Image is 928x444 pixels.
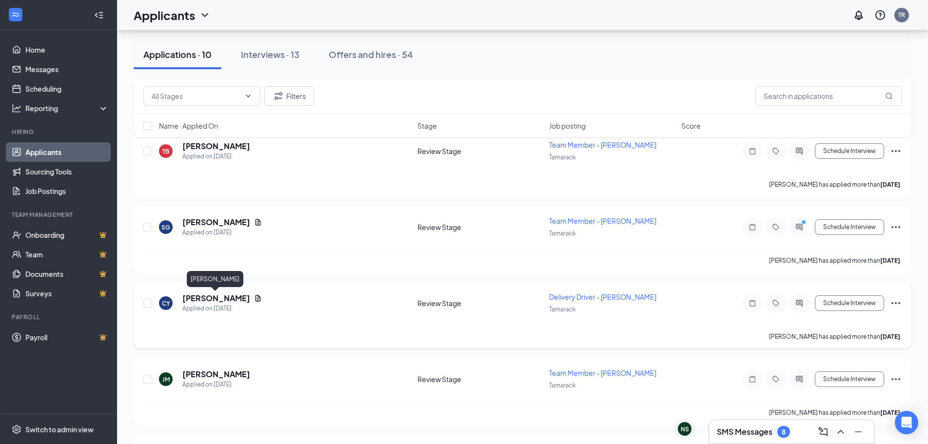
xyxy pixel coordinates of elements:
svg: ChevronDown [199,9,211,21]
span: Tamarack [549,154,576,161]
h3: SMS Messages [717,426,772,437]
svg: Ellipses [890,297,902,309]
div: Payroll [12,313,107,321]
button: Schedule Interview [815,295,884,311]
span: Tamarack [549,230,576,237]
div: Open Intercom Messenger [895,411,918,434]
a: Job Postings [25,181,109,201]
svg: Tag [770,299,782,307]
h5: [PERSON_NAME] [182,217,250,228]
button: ComposeMessage [815,424,831,440]
div: Applied on [DATE] [182,152,250,161]
svg: ActiveChat [793,223,805,231]
svg: ChevronUp [835,426,847,438]
div: Review Stage [417,222,544,232]
svg: Document [254,218,262,226]
input: All Stages [152,91,240,101]
a: Messages [25,59,109,79]
button: Schedule Interview [815,371,884,387]
a: PayrollCrown [25,328,109,347]
svg: Note [747,375,758,383]
div: TB [162,147,169,155]
div: Review Stage [417,146,544,156]
svg: ActiveChat [793,299,805,307]
div: Applied on [DATE] [182,380,250,389]
div: 8 [782,428,786,436]
h5: [PERSON_NAME] [182,293,250,304]
p: [PERSON_NAME] has applied more than . [769,180,902,189]
div: CY [162,299,170,308]
svg: Note [747,147,758,155]
svg: Document [254,294,262,302]
a: Home [25,40,109,59]
b: [DATE] [880,257,900,264]
a: DocumentsCrown [25,264,109,284]
div: Offers and hires · 54 [329,48,413,60]
h1: Applicants [134,7,195,23]
div: Review Stage [417,374,544,384]
svg: Ellipses [890,221,902,233]
h5: [PERSON_NAME] [182,369,250,380]
svg: Minimize [852,426,864,438]
div: Applications · 10 [143,48,212,60]
button: Schedule Interview [815,219,884,235]
svg: ActiveChat [793,147,805,155]
svg: Settings [12,425,21,434]
svg: ChevronDown [244,92,252,100]
a: SurveysCrown [25,284,109,303]
div: Applied on [DATE] [182,304,262,313]
svg: MagnifyingGlass [885,92,893,100]
div: TR [898,11,905,19]
p: [PERSON_NAME] has applied more than . [769,256,902,265]
div: JM [162,375,170,384]
div: NS [681,425,689,433]
svg: Ellipses [890,373,902,385]
svg: Tag [770,223,782,231]
svg: Tag [770,147,782,155]
div: Applied on [DATE] [182,228,262,237]
span: Score [681,121,701,131]
p: [PERSON_NAME] has applied more than . [769,332,902,341]
svg: Analysis [12,103,21,113]
div: Review Stage [417,298,544,308]
div: Reporting [25,103,109,113]
div: Team Management [12,211,107,219]
button: Schedule Interview [815,143,884,159]
input: Search in applications [755,86,902,106]
span: Team Member - [PERSON_NAME] [549,216,656,225]
svg: Filter [273,90,284,102]
div: Hiring [12,128,107,136]
button: ChevronUp [833,424,849,440]
svg: PrimaryDot [799,219,811,227]
button: Minimize [850,424,866,440]
svg: Note [747,223,758,231]
span: Tamarack [549,382,576,389]
a: Applicants [25,142,109,162]
span: Tamarack [549,306,576,313]
div: Switch to admin view [25,425,94,434]
svg: Tag [770,375,782,383]
a: Sourcing Tools [25,162,109,181]
a: Scheduling [25,79,109,98]
svg: Notifications [853,9,865,21]
svg: Note [747,299,758,307]
span: Job posting [549,121,586,131]
span: Team Member - [PERSON_NAME] [549,368,656,377]
button: Filter Filters [264,86,314,106]
svg: ActiveChat [793,375,805,383]
div: SG [161,223,170,232]
p: [PERSON_NAME] has applied more than . [769,408,902,417]
b: [DATE] [880,181,900,188]
svg: Ellipses [890,145,902,157]
span: Name · Applied On [159,121,218,131]
svg: QuestionInfo [874,9,886,21]
svg: ComposeMessage [817,426,829,438]
div: Interviews · 13 [241,48,299,60]
b: [DATE] [880,409,900,416]
a: OnboardingCrown [25,225,109,245]
div: [PERSON_NAME] [187,271,243,287]
span: Stage [417,121,437,131]
span: Delivery Driver - [PERSON_NAME] [549,292,656,301]
a: TeamCrown [25,245,109,264]
svg: Collapse [94,10,104,20]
